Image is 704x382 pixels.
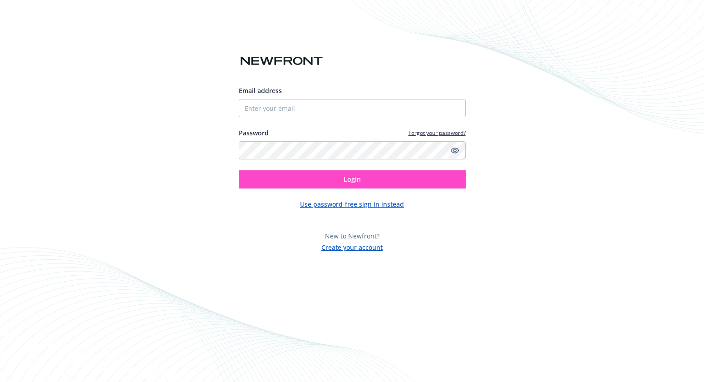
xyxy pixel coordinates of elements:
[239,170,466,189] button: Login
[239,86,282,95] span: Email address
[300,199,404,209] button: Use password-free sign in instead
[409,129,466,137] a: Forgot your password?
[239,53,325,69] img: Newfront logo
[449,145,460,156] a: Show password
[239,99,466,117] input: Enter your email
[321,241,383,252] button: Create your account
[344,175,361,184] span: Login
[239,128,269,138] label: Password
[325,232,379,240] span: New to Newfront?
[239,141,466,159] input: Enter your password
